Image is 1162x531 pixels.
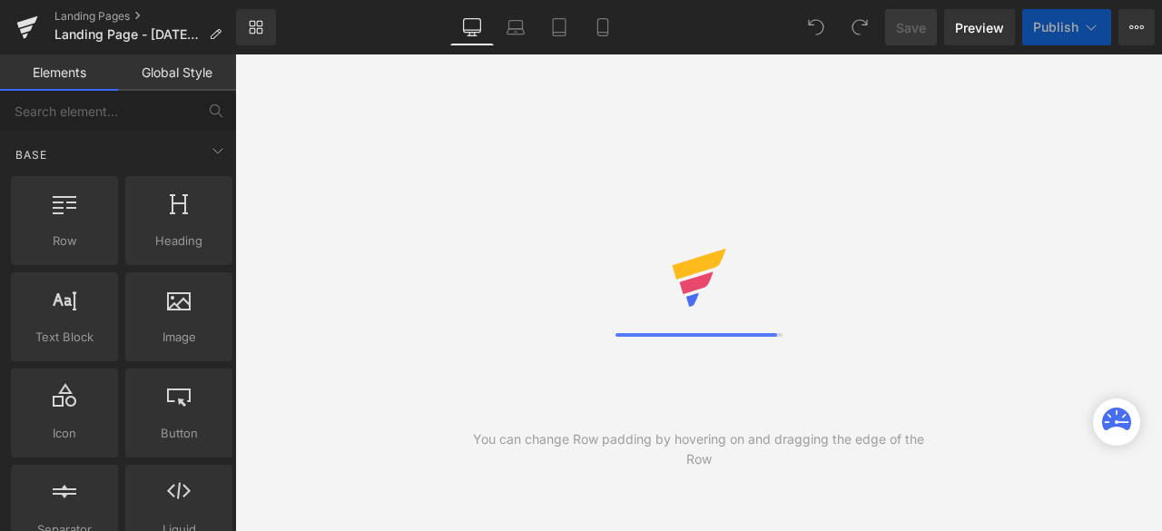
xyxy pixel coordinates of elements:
[1022,9,1111,45] button: Publish
[16,424,113,443] span: Icon
[944,9,1015,45] a: Preview
[16,328,113,347] span: Text Block
[896,18,926,37] span: Save
[467,429,931,469] div: You can change Row padding by hovering on and dragging the edge of the Row
[131,328,227,347] span: Image
[131,424,227,443] span: Button
[1033,20,1078,34] span: Publish
[842,9,878,45] button: Redo
[537,9,581,45] a: Tablet
[494,9,537,45] a: Laptop
[236,9,276,45] a: New Library
[118,54,236,91] a: Global Style
[581,9,625,45] a: Mobile
[54,9,236,24] a: Landing Pages
[14,146,49,163] span: Base
[1118,9,1155,45] button: More
[798,9,834,45] button: Undo
[16,231,113,251] span: Row
[131,231,227,251] span: Heading
[955,18,1004,37] span: Preview
[54,27,202,42] span: Landing Page - [DATE] 21:03:15
[450,9,494,45] a: Desktop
